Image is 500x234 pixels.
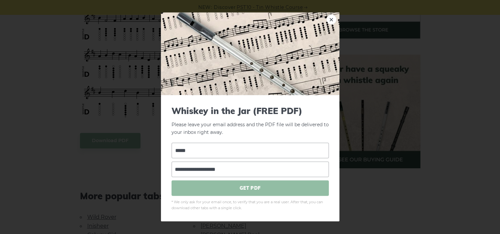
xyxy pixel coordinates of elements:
[327,15,336,24] a: ×
[172,106,329,136] p: Please leave your email address and the PDF file will be delivered to your inbox right away.
[172,106,329,116] span: Whiskey in the Jar (FREE PDF)
[161,13,339,95] img: Tin Whistle Tab Preview
[172,180,329,196] span: GET PDF
[172,199,329,211] span: * We only ask for your email once, to verify that you are a real user. After that, you can downlo...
